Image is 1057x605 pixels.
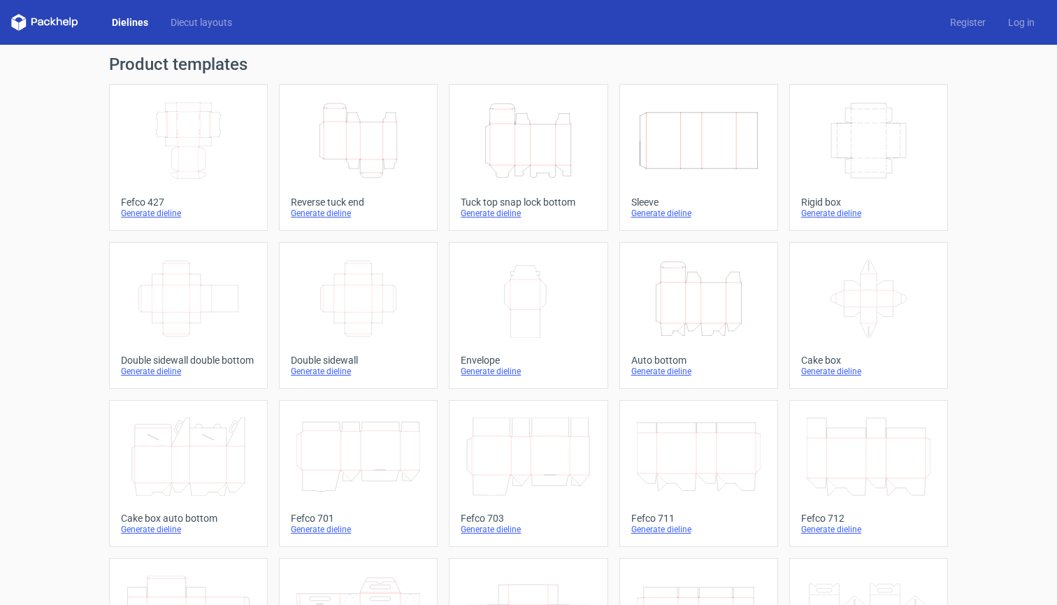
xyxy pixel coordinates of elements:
div: Fefco 701 [291,513,426,524]
div: Envelope [461,355,596,366]
div: Auto bottom [631,355,766,366]
a: SleeveGenerate dieline [619,84,778,231]
div: Generate dieline [291,208,426,219]
div: Reverse tuck end [291,197,426,208]
a: Auto bottomGenerate dieline [619,242,778,389]
a: Fefco 701Generate dieline [279,400,438,547]
div: Fefco 427 [121,197,256,208]
a: Fefco 703Generate dieline [449,400,607,547]
div: Tuck top snap lock bottom [461,197,596,208]
a: Cake boxGenerate dieline [789,242,948,389]
a: Fefco 711Generate dieline [619,400,778,547]
a: Dielines [101,15,159,29]
div: Generate dieline [121,524,256,535]
div: Double sidewall [291,355,426,366]
div: Cake box auto bottom [121,513,256,524]
div: Fefco 712 [801,513,936,524]
div: Generate dieline [631,208,766,219]
div: Generate dieline [461,208,596,219]
div: Generate dieline [121,366,256,377]
div: Generate dieline [121,208,256,219]
a: Cake box auto bottomGenerate dieline [109,400,268,547]
h1: Product templates [109,56,948,73]
a: Fefco 427Generate dieline [109,84,268,231]
div: Generate dieline [291,524,426,535]
div: Generate dieline [631,366,766,377]
div: Generate dieline [801,524,936,535]
div: Fefco 703 [461,513,596,524]
a: Fefco 712Generate dieline [789,400,948,547]
a: Double sidewallGenerate dieline [279,242,438,389]
div: Generate dieline [631,524,766,535]
a: Double sidewall double bottomGenerate dieline [109,242,268,389]
a: Diecut layouts [159,15,243,29]
a: EnvelopeGenerate dieline [449,242,607,389]
div: Generate dieline [291,366,426,377]
a: Rigid boxGenerate dieline [789,84,948,231]
a: Reverse tuck endGenerate dieline [279,84,438,231]
div: Generate dieline [801,366,936,377]
div: Rigid box [801,197,936,208]
div: Fefco 711 [631,513,766,524]
a: Log in [997,15,1046,29]
div: Sleeve [631,197,766,208]
div: Generate dieline [801,208,936,219]
div: Generate dieline [461,524,596,535]
div: Generate dieline [461,366,596,377]
a: Register [939,15,997,29]
a: Tuck top snap lock bottomGenerate dieline [449,84,607,231]
div: Cake box [801,355,936,366]
div: Double sidewall double bottom [121,355,256,366]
